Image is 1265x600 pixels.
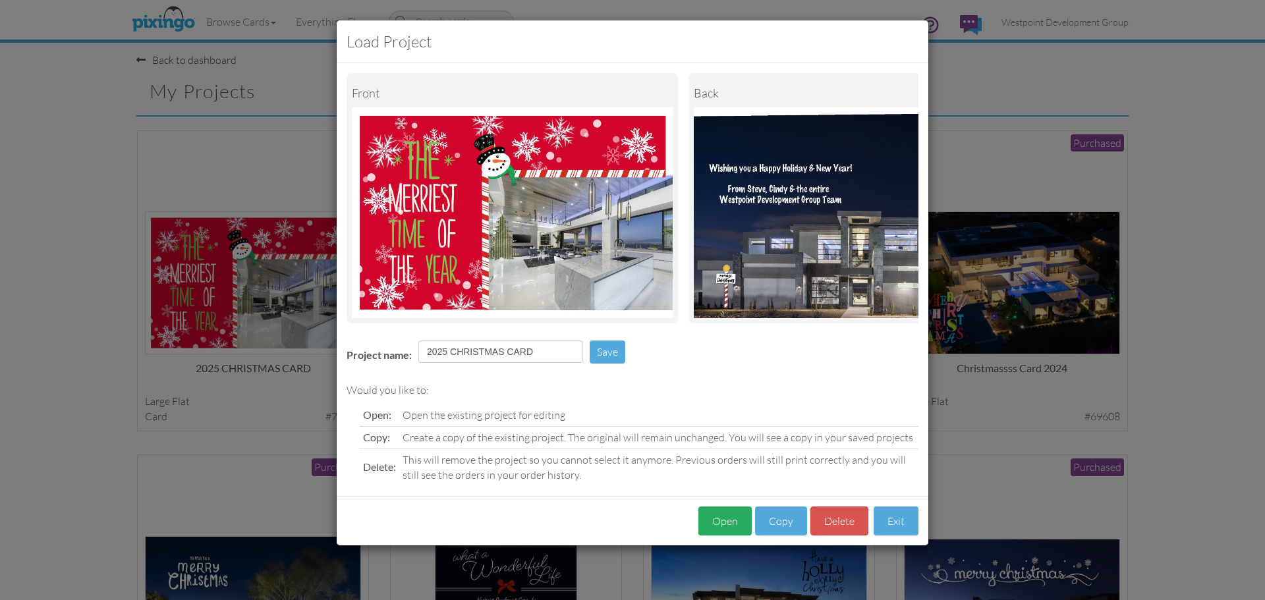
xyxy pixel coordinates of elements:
[399,404,918,426] td: Open the existing project for editing
[363,460,396,473] span: Delete:
[694,78,1015,107] div: back
[352,78,673,107] div: Front
[418,341,583,363] input: Enter project name
[363,408,391,421] span: Open:
[874,506,918,536] button: Exit
[399,426,918,449] td: Create a copy of the existing project. The original will remain unchanged. You will see a copy in...
[347,383,918,398] div: Would you like to:
[363,431,390,443] span: Copy:
[810,506,868,536] button: Delete
[352,107,673,318] img: Landscape Image
[698,506,752,536] button: Open
[399,449,918,485] td: This will remove the project so you cannot select it anymore. Previous orders will still print co...
[347,30,918,53] h3: Load Project
[590,341,625,364] button: Save
[347,348,412,363] label: Project name:
[694,107,1015,318] img: Portrait Image
[755,506,807,536] button: Copy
